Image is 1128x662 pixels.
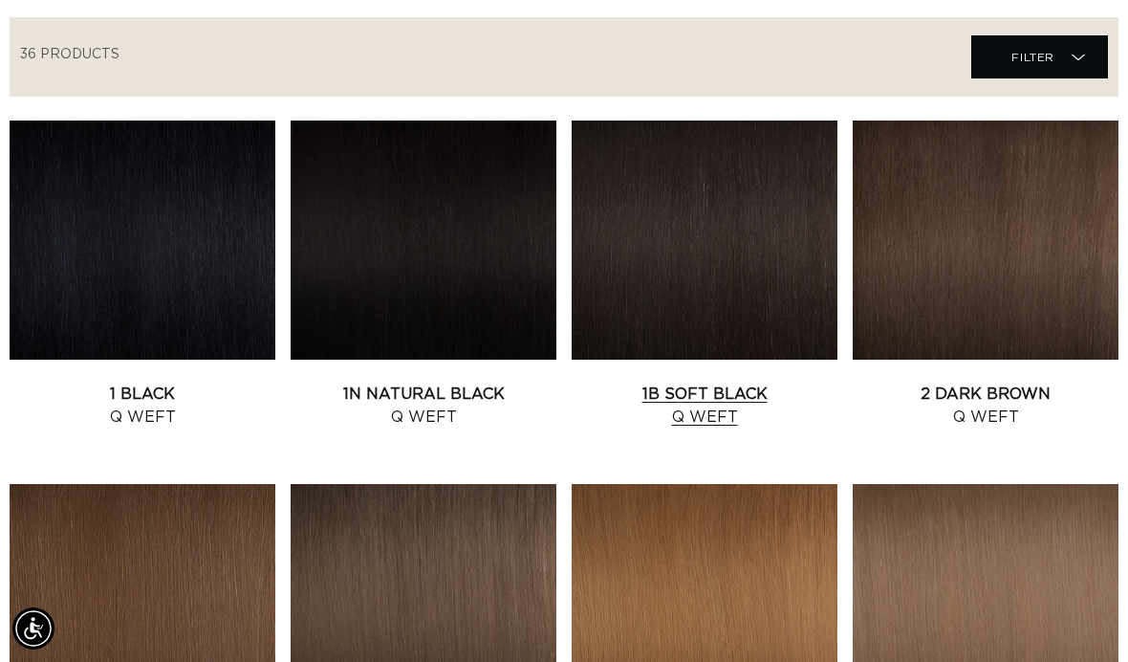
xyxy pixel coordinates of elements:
[10,383,275,429] a: 1 Black Q Weft
[853,383,1118,429] a: 2 Dark Brown Q Weft
[291,383,556,429] a: 1N Natural Black Q Weft
[12,607,54,650] div: Accessibility Menu
[572,383,837,429] a: 1B Soft Black Q Weft
[20,48,119,61] span: 36 products
[1011,39,1054,76] span: Filter
[971,35,1108,78] summary: Filter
